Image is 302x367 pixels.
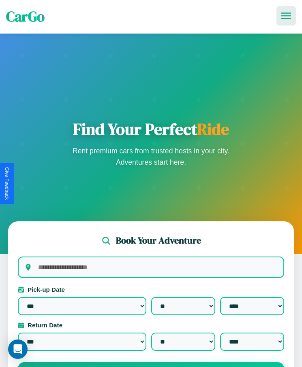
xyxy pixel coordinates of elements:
span: Ride [197,118,229,140]
p: Rent premium cars from trusted hosts in your city. Adventures start here. [70,145,232,168]
div: Give Feedback [4,167,10,200]
h1: Find Your Perfect [70,119,232,139]
label: Return Date [18,322,284,329]
label: Pick-up Date [18,286,284,293]
div: Open Intercom Messenger [8,339,28,359]
span: CarGo [6,7,45,26]
h2: Book Your Adventure [116,234,201,247]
